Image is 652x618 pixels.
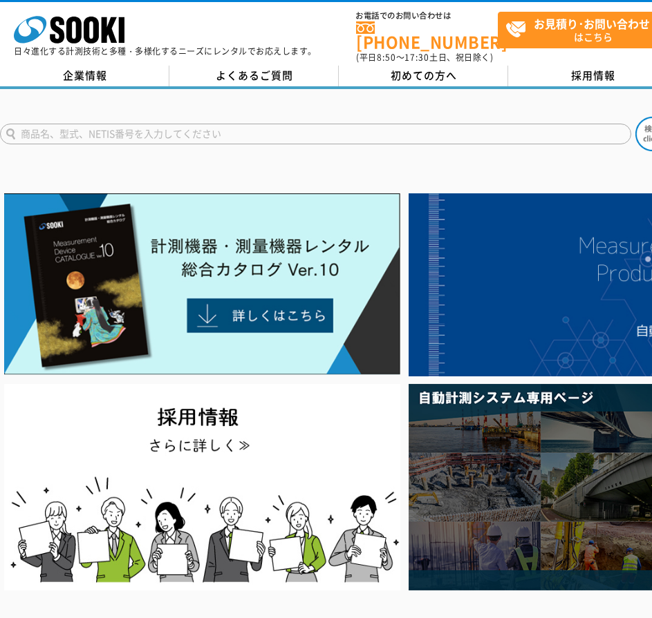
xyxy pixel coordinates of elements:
a: 初めての方へ [339,66,508,86]
span: 初めての方へ [391,68,457,83]
strong: お見積り･お問い合わせ [534,15,650,32]
a: [PHONE_NUMBER] [356,21,498,50]
p: 日々進化する計測技術と多種・多様化するニーズにレンタルでお応えします。 [14,47,317,55]
span: お電話でのお問い合わせは [356,12,498,20]
img: Catalog Ver10 [4,193,400,375]
img: SOOKI recruit [4,384,400,590]
span: 8:50 [377,51,396,64]
a: よくあるご質問 [169,66,339,86]
span: 17:30 [404,51,429,64]
span: (平日 ～ 土日、祝日除く) [356,51,493,64]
